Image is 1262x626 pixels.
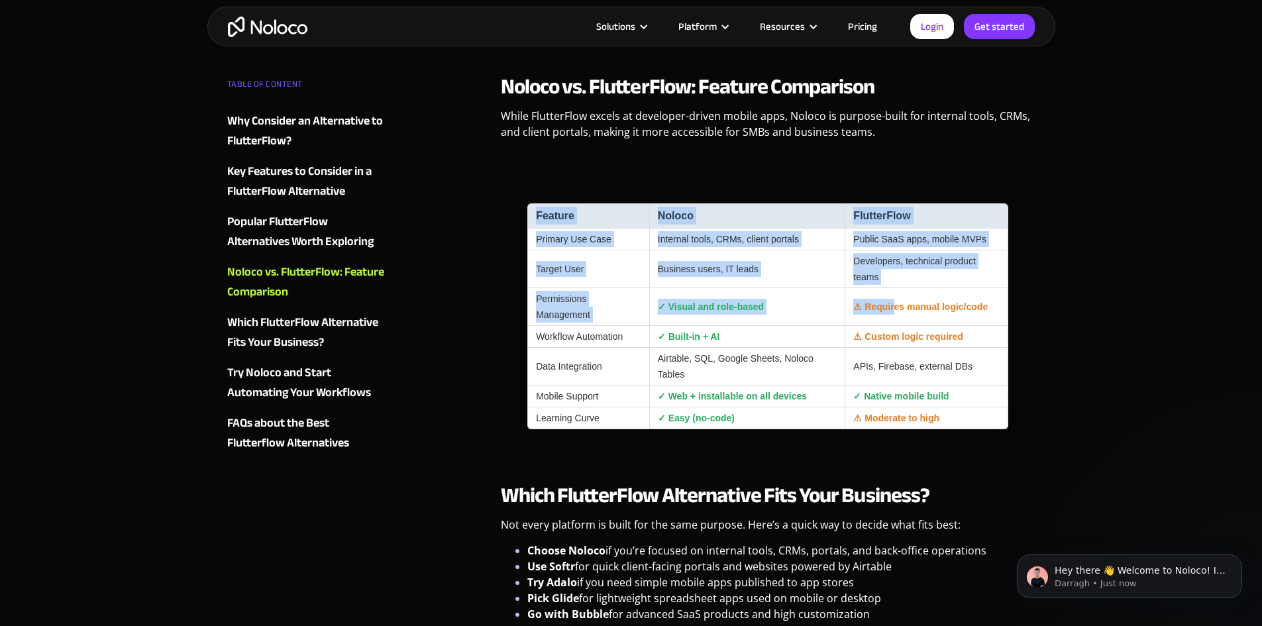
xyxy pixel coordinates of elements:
[227,262,388,302] a: Noloco vs. FlutterFlow: Feature Comparison
[227,413,388,453] a: FAQs about the Best Flutterflow Alternatives
[678,18,717,35] div: Platform
[649,348,845,386] td: Airtable, SQL, Google Sheets, Noloco Tables
[649,250,845,288] td: Business users, IT leads
[964,14,1035,39] a: Get started
[501,517,1035,543] p: Not every platform is built for the same purpose. Here’s a quick way to decide what fits best:
[580,18,662,35] div: Solutions
[527,407,649,429] td: Learning Curve
[658,301,764,312] span: ✓ Visual and role-based
[527,326,649,348] td: Workflow Automation
[501,108,1035,150] p: While FlutterFlow excels at developer-driven mobile apps, Noloco is purpose-built for internal to...
[760,18,805,35] div: Resources
[596,18,635,35] div: Solutions
[658,331,720,342] span: ✓ Built-in + AI
[527,559,575,574] strong: Use Softr
[649,229,845,250] td: Internal tools, CRMs, client portals
[227,313,388,352] a: Which FlutterFlow Alternative Fits Your Business?
[658,391,807,401] span: ✓ Web + installable on all devices
[845,250,1008,288] td: Developers, technical product teams
[662,18,743,35] div: Platform
[501,476,929,515] strong: Which FlutterFlow Alternative Fits Your Business?
[527,288,649,326] td: Permissions Management
[853,301,988,312] span: ⚠ Requires manual logic/code
[527,543,1035,558] li: if you’re focused on internal tools, CRMs, portals, and back-office operations
[845,203,1008,228] th: FlutterFlow
[527,607,609,621] strong: Go with Bubble
[910,14,954,39] a: Login
[845,229,1008,250] td: Public SaaS apps, mobile MVPs
[831,18,894,35] a: Pricing
[227,363,388,403] a: Try Noloco and Start Automating Your Workflows
[527,386,649,407] td: Mobile Support
[227,212,388,252] a: Popular FlutterFlow Alternatives Worth Exploring
[853,331,963,342] span: ⚠ Custom logic required
[501,156,1035,182] p: ‍
[743,18,831,35] div: Resources
[649,203,845,228] th: Noloco
[527,558,1035,574] li: for quick client-facing portals and websites powered by Airtable
[527,229,649,250] td: Primary Use Case
[853,391,949,401] span: ✓ Native mobile build
[527,591,579,605] strong: Pick Glide
[527,606,1035,622] li: for advanced SaaS products and high customization
[227,111,388,151] a: Why Consider an Alternative to FlutterFlow?
[527,575,577,590] strong: Try Adalo
[853,413,939,423] span: ⚠ Moderate to high
[845,348,1008,386] td: APIs, Firebase, external DBs
[997,527,1262,619] iframe: Intercom notifications message
[527,250,649,288] td: Target User
[658,413,735,423] span: ✓ Easy (no-code)
[527,203,649,228] th: Feature
[227,162,388,201] a: Key Features to Consider in a FlutterFlow Alternative
[527,590,1035,606] li: for lightweight spreadsheet apps used on mobile or desktop
[227,74,388,101] div: TABLE OF CONTENT
[501,67,875,107] strong: Noloco vs. FlutterFlow: Feature Comparison
[527,543,605,558] strong: Choose Noloco
[527,348,649,386] td: Data Integration
[527,574,1035,590] li: if you need simple mobile apps published to app stores
[228,17,307,37] a: home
